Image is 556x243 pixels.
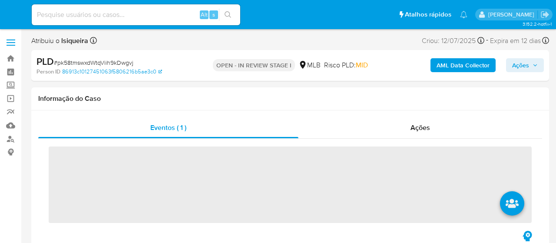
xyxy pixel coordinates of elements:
[150,123,186,133] span: Eventos ( 1 )
[324,60,368,70] span: Risco PLD:
[490,36,541,46] span: Expira em 12 dias
[49,146,532,223] span: ‌
[60,36,88,46] b: lsiqueira
[212,10,215,19] span: s
[488,10,537,19] p: leticia.siqueira@mercadolivre.com
[437,58,490,72] b: AML Data Collector
[512,58,529,72] span: Ações
[31,36,88,46] span: Atribuiu o
[298,60,321,70] div: MLB
[38,94,542,103] h1: Informação do Caso
[540,10,549,19] a: Sair
[410,123,430,133] span: Ações
[405,10,451,19] span: Atalhos rápidos
[213,59,295,71] p: OPEN - IN REVIEW STAGE I
[201,10,208,19] span: Alt
[356,60,368,70] span: MID
[430,58,496,72] button: AML Data Collector
[486,35,488,47] span: -
[62,68,162,76] a: 86913c10127451063f5806216b5ae3c0
[506,58,544,72] button: Ações
[422,35,484,47] div: Criou: 12/07/2025
[219,9,237,21] button: search-icon
[32,9,240,20] input: Pesquise usuários ou casos...
[460,11,467,18] a: Notificações
[36,68,60,76] b: Person ID
[54,58,133,67] span: # pk58tmswxdWtqViih9kDwgvj
[36,54,54,68] b: PLD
